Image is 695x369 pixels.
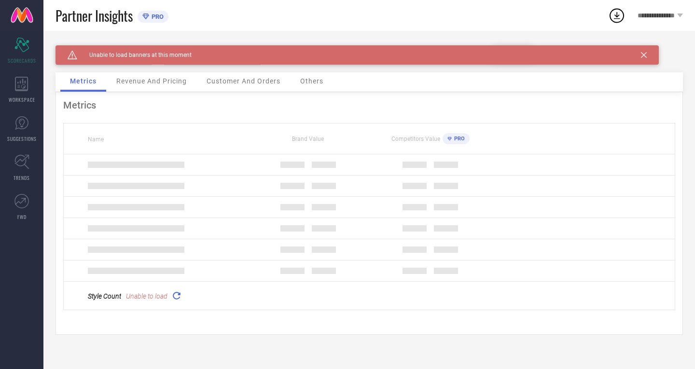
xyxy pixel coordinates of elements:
span: Unable to load banners at this moment [77,52,192,58]
span: PRO [149,13,164,20]
div: Open download list [608,7,625,24]
div: Brand [56,45,152,52]
div: Reload "Style Count " [170,289,183,302]
span: TRENDS [14,174,30,181]
span: WORKSPACE [9,96,35,103]
span: FWD [17,213,27,220]
span: Customer And Orders [207,77,280,85]
span: Name [88,136,104,143]
span: Competitors Value [391,136,440,142]
span: SUGGESTIONS [7,135,37,142]
span: Others [300,77,323,85]
span: Metrics [70,77,97,85]
span: Unable to load [126,292,167,300]
span: Partner Insights [56,6,133,26]
span: SCORECARDS [8,57,36,64]
span: PRO [452,136,465,142]
span: Revenue And Pricing [116,77,187,85]
span: Brand Value [292,136,324,142]
span: Style Count [88,292,121,300]
div: Metrics [63,99,675,111]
